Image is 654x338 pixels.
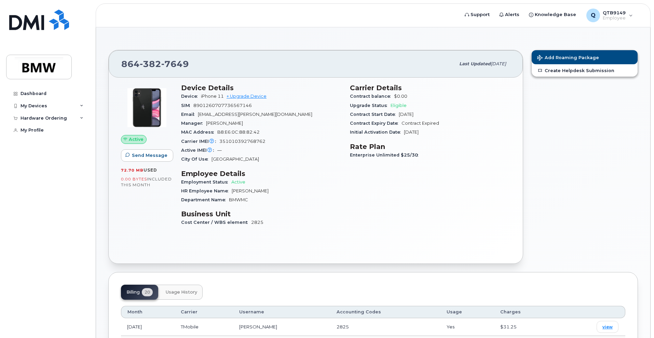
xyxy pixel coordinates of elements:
th: Username [233,306,330,318]
span: [GEOGRAPHIC_DATA] [212,157,259,162]
span: Upgrade Status [350,103,391,108]
button: Add Roaming Package [532,50,638,64]
span: 382 [140,59,161,69]
span: 72.70 MB [121,168,144,173]
span: — [217,148,222,153]
button: Send Message [121,149,173,162]
span: [DATE] [404,130,419,135]
span: [DATE] [399,112,413,117]
span: Carrier IMEI [181,139,219,144]
span: Email [181,112,198,117]
th: Charges [494,306,558,318]
a: Create Helpdesk Submission [532,64,638,77]
span: 864 [121,59,189,69]
span: Usage History [166,289,197,295]
a: + Upgrade Device [227,94,267,99]
span: $0.00 [394,94,407,99]
span: 7649 [161,59,189,69]
span: Add Roaming Package [537,55,599,62]
td: TMobile [175,318,233,336]
span: Contract Expired [401,121,439,126]
iframe: Messenger Launcher [624,308,649,333]
h3: Carrier Details [350,84,510,92]
span: Active [129,136,144,143]
span: HR Employee Name [181,188,232,193]
span: Active IMEI [181,148,217,153]
td: Yes [440,318,494,336]
span: 2825 [337,324,349,329]
span: Employment Status [181,179,231,185]
span: MAC Address [181,130,217,135]
span: Eligible [391,103,407,108]
span: [PERSON_NAME] [232,188,269,193]
span: City Of Use [181,157,212,162]
td: [PERSON_NAME] [233,318,330,336]
span: 8901260707736567146 [193,103,252,108]
span: SIM [181,103,193,108]
span: Active [231,179,245,185]
span: 0.00 Bytes [121,177,147,181]
h3: Business Unit [181,210,342,218]
span: [PERSON_NAME] [206,121,243,126]
td: [DATE] [121,318,175,336]
span: Manager [181,121,206,126]
span: [DATE] [491,61,506,66]
a: view [597,321,618,333]
span: Cost Center / WBS element [181,220,251,225]
th: Accounting Codes [330,306,440,318]
th: Carrier [175,306,233,318]
span: view [602,324,613,330]
span: Contract Expiry Date [350,121,401,126]
span: iPhone 11 [201,94,224,99]
div: $31.25 [500,324,551,330]
span: 351010392768762 [219,139,265,144]
span: Last updated [459,61,491,66]
img: iPhone_11.jpg [126,87,167,128]
span: Department Name [181,197,229,202]
h3: Employee Details [181,170,342,178]
span: Contract balance [350,94,394,99]
h3: Device Details [181,84,342,92]
th: Usage [440,306,494,318]
span: used [144,167,157,173]
th: Month [121,306,175,318]
h3: Rate Plan [350,143,510,151]
span: Initial Activation Date [350,130,404,135]
span: B8:E6:0C:88:82:42 [217,130,260,135]
span: Send Message [132,152,167,159]
span: Enterprise Unlimited $25/30 [350,152,422,158]
span: 2825 [251,220,263,225]
span: Contract Start Date [350,112,399,117]
span: [EMAIL_ADDRESS][PERSON_NAME][DOMAIN_NAME] [198,112,312,117]
span: BMWMC [229,197,248,202]
span: Device [181,94,201,99]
